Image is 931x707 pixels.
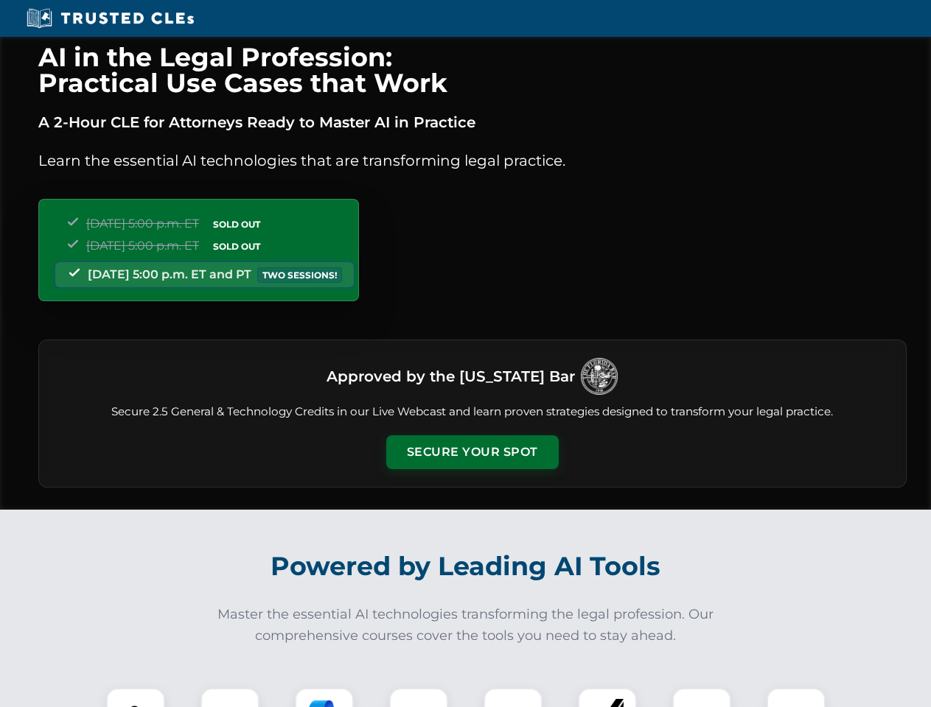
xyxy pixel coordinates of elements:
span: SOLD OUT [208,239,265,254]
img: Trusted CLEs [22,7,198,29]
img: Logo [581,358,618,395]
span: [DATE] 5:00 p.m. ET [86,239,199,253]
h1: AI in the Legal Profession: Practical Use Cases that Work [38,44,907,96]
h3: Approved by the [US_STATE] Bar [327,363,575,390]
p: Learn the essential AI technologies that are transforming legal practice. [38,149,907,172]
p: Secure 2.5 General & Technology Credits in our Live Webcast and learn proven strategies designed ... [57,404,888,421]
button: Secure Your Spot [386,435,559,469]
p: Master the essential AI technologies transforming the legal profession. Our comprehensive courses... [208,604,724,647]
span: SOLD OUT [208,217,265,232]
p: A 2-Hour CLE for Attorneys Ready to Master AI in Practice [38,110,907,134]
span: [DATE] 5:00 p.m. ET [86,217,199,231]
h2: Powered by Leading AI Tools [57,541,874,592]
